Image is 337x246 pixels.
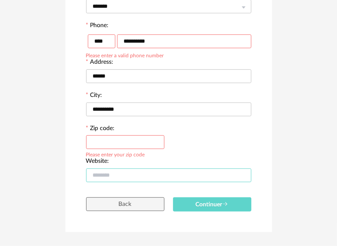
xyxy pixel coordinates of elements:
div: Please enter a valid phone number [86,51,164,58]
button: Continuer [173,197,251,212]
label: Address: [86,59,114,67]
span: Back [119,201,132,207]
div: Please enter your zip code [86,150,145,157]
label: Website: [86,158,109,166]
span: Continuer [196,202,229,208]
label: Phone: [86,22,109,30]
button: Back [86,197,164,211]
label: Zip code: [86,125,115,133]
label: City: [86,92,102,100]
